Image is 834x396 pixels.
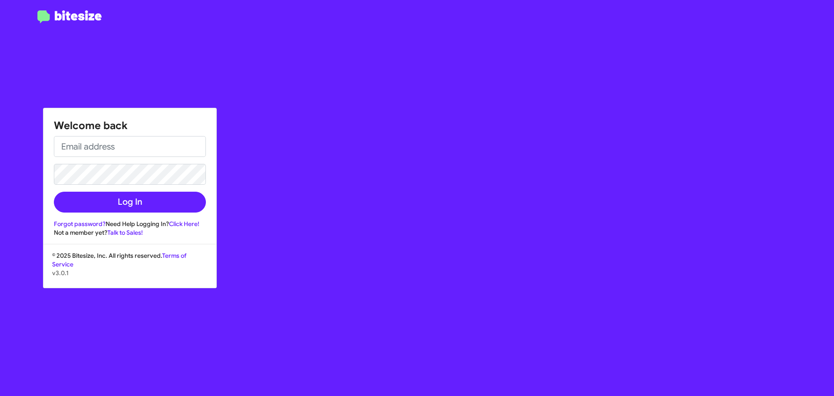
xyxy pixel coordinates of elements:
div: Need Help Logging In? [54,220,206,228]
input: Email address [54,136,206,157]
button: Log In [54,192,206,213]
a: Forgot password? [54,220,106,228]
a: Talk to Sales! [107,229,143,236]
p: v3.0.1 [52,269,208,277]
a: Click Here! [169,220,199,228]
h1: Welcome back [54,119,206,133]
div: Not a member yet? [54,228,206,237]
div: © 2025 Bitesize, Inc. All rights reserved. [43,251,216,288]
